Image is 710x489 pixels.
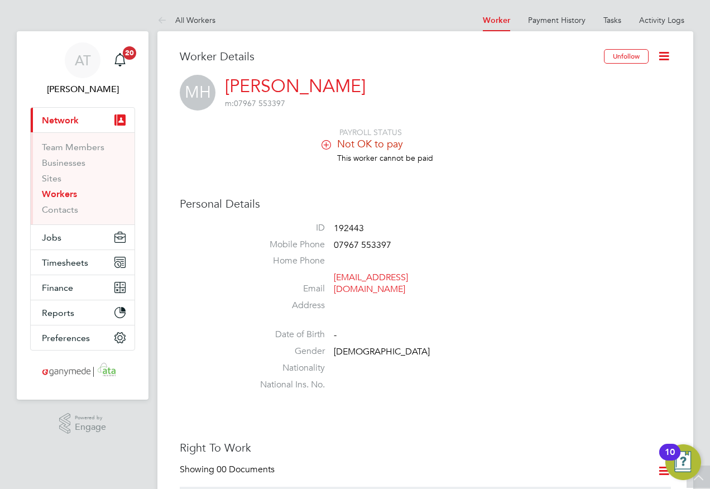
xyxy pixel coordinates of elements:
a: 20 [109,42,131,78]
span: Finance [42,282,73,293]
span: Jobs [42,232,61,243]
h3: Personal Details [180,196,671,211]
button: Open Resource Center, 10 new notifications [665,444,701,480]
label: Home Phone [247,255,325,267]
a: Worker [483,16,510,25]
div: Network [31,132,135,224]
button: Preferences [31,325,135,350]
span: This worker cannot be paid [337,153,433,163]
span: 192443 [334,223,364,234]
span: Powered by [75,413,106,423]
nav: Main navigation [17,31,148,400]
span: Timesheets [42,257,88,268]
a: Go to home page [30,362,135,380]
label: Gender [247,346,325,357]
span: Not OK to pay [337,137,403,150]
span: Preferences [42,333,90,343]
label: Address [247,300,325,311]
span: m: [225,98,234,108]
span: 20 [123,46,136,60]
span: 07967 553397 [334,239,391,251]
a: Activity Logs [639,15,684,25]
a: AT[PERSON_NAME] [30,42,135,96]
span: 00 Documents [217,464,275,475]
label: ID [247,222,325,234]
button: Reports [31,300,135,325]
span: Angie Taylor [30,83,135,96]
a: Powered byEngage [59,413,107,434]
a: Sites [42,173,61,184]
div: 10 [665,452,675,467]
h3: Worker Details [180,49,604,64]
span: [DEMOGRAPHIC_DATA] [334,346,430,357]
button: Network [31,108,135,132]
span: Network [42,115,79,126]
a: Businesses [42,157,85,168]
a: Contacts [42,204,78,215]
label: Email [247,283,325,295]
img: ganymedesolutions-logo-retina.png [39,362,127,380]
span: - [334,330,337,341]
span: 07967 553397 [225,98,285,108]
label: Date of Birth [247,329,325,341]
a: [PERSON_NAME] [225,75,366,97]
h3: Right To Work [180,440,671,455]
span: PAYROLL STATUS [339,127,402,137]
a: [EMAIL_ADDRESS][DOMAIN_NAME] [334,272,408,295]
a: Team Members [42,142,104,152]
button: Jobs [31,225,135,250]
a: Tasks [603,15,621,25]
button: Finance [31,275,135,300]
a: Payment History [528,15,586,25]
span: Reports [42,308,74,318]
a: Workers [42,189,77,199]
button: Timesheets [31,250,135,275]
button: Unfollow [604,49,649,64]
a: All Workers [157,15,215,25]
label: National Ins. No. [247,379,325,391]
label: Mobile Phone [247,239,325,251]
div: Showing [180,464,277,476]
span: MH [180,75,215,111]
span: Engage [75,423,106,432]
label: Nationality [247,362,325,374]
span: AT [75,53,91,68]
